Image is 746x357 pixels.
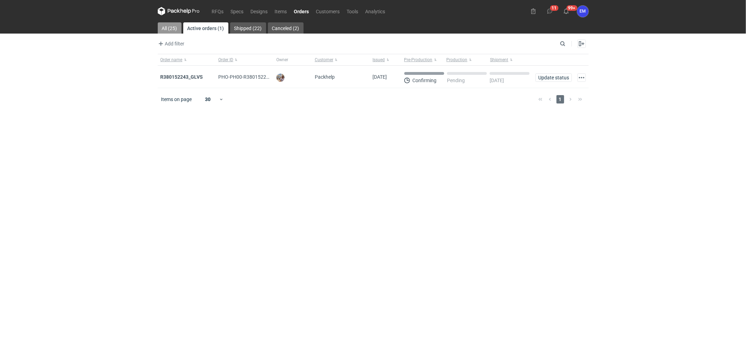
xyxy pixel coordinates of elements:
[447,57,468,63] span: Production
[276,57,288,63] span: Owner
[404,57,433,63] span: Pre-Production
[158,7,200,15] svg: Packhelp Pro
[291,7,313,15] a: Orders
[183,22,228,34] a: Active orders (1)
[373,57,385,63] span: Issued
[315,57,333,63] span: Customer
[158,22,182,34] a: All (25)
[373,74,387,80] span: 03/09/2025
[313,7,343,15] a: Customers
[490,57,509,63] span: Shipment
[577,6,589,17] button: EM
[577,6,589,17] div: Ewelina Macek
[556,95,564,103] span: 1
[315,74,335,80] span: Packhelp
[489,54,533,65] button: Shipment
[197,94,219,104] div: 30
[362,7,389,15] a: Analytics
[402,54,445,65] button: Pre-Production
[215,54,273,65] button: Order ID
[161,96,192,103] span: Items on page
[445,54,489,65] button: Production
[268,22,304,34] a: Canceled (2)
[271,7,291,15] a: Items
[158,54,216,65] button: Order name
[156,40,185,48] button: Add filter
[535,73,572,82] button: Update status
[561,6,572,17] button: 99+
[577,73,586,82] button: Actions
[312,54,370,65] button: Customer
[276,73,285,82] img: Michał Palasek
[218,57,233,63] span: Order ID
[447,78,465,83] p: Pending
[157,40,185,48] span: Add filter
[227,7,247,15] a: Specs
[544,6,555,17] button: 11
[413,78,437,83] p: Confirming
[161,57,183,63] span: Order name
[490,78,504,83] p: [DATE]
[230,22,266,34] a: Shipped (22)
[559,40,581,48] input: Search
[208,7,227,15] a: RFQs
[370,54,402,65] button: Issued
[539,75,569,80] span: Update status
[343,7,362,15] a: Tools
[247,7,271,15] a: Designs
[218,74,286,80] span: PHO-PH00-R380152243_GLVS
[161,74,203,80] a: R380152243_GLVS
